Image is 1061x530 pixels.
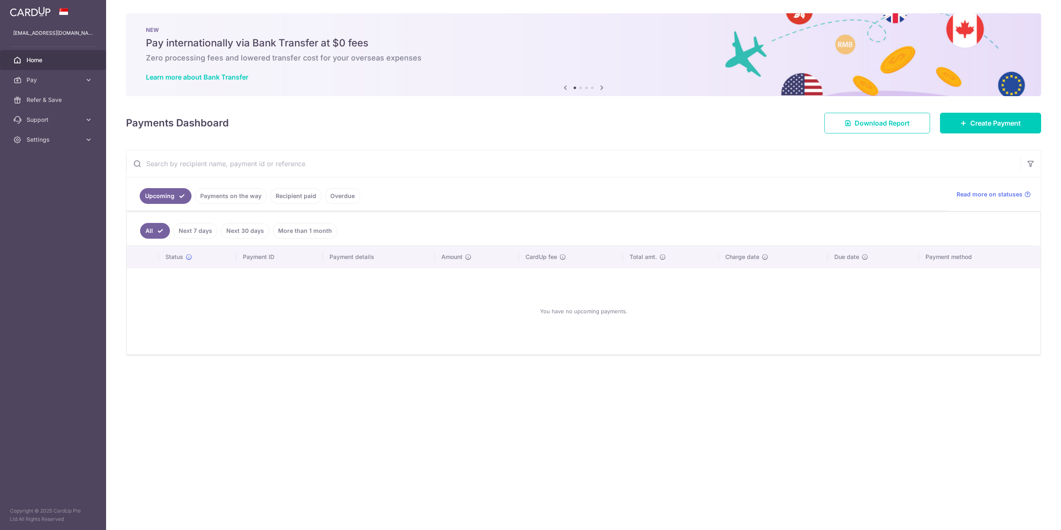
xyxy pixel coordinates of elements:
[919,246,1040,268] th: Payment method
[824,113,930,133] a: Download Report
[957,190,1022,198] span: Read more on statuses
[140,223,170,239] a: All
[126,150,1021,177] input: Search by recipient name, payment id or reference
[140,188,191,204] a: Upcoming
[165,253,183,261] span: Status
[27,76,81,84] span: Pay
[855,118,910,128] span: Download Report
[957,190,1031,198] a: Read more on statuses
[10,7,51,17] img: CardUp
[146,73,248,81] a: Learn more about Bank Transfer
[173,223,218,239] a: Next 7 days
[146,53,1021,63] h6: Zero processing fees and lowered transfer cost for your overseas expenses
[441,253,463,261] span: Amount
[137,275,1030,348] div: You have no upcoming payments.
[323,246,435,268] th: Payment details
[970,118,1021,128] span: Create Payment
[236,246,322,268] th: Payment ID
[940,113,1041,133] a: Create Payment
[273,223,337,239] a: More than 1 month
[126,116,229,131] h4: Payments Dashboard
[221,223,269,239] a: Next 30 days
[526,253,557,261] span: CardUp fee
[146,27,1021,33] p: NEW
[270,188,322,204] a: Recipient paid
[126,13,1041,96] img: Bank transfer banner
[27,136,81,144] span: Settings
[725,253,759,261] span: Charge date
[27,116,81,124] span: Support
[630,253,657,261] span: Total amt.
[13,29,93,37] p: [EMAIL_ADDRESS][DOMAIN_NAME]
[834,253,859,261] span: Due date
[325,188,360,204] a: Overdue
[27,96,81,104] span: Refer & Save
[27,56,81,64] span: Home
[195,188,267,204] a: Payments on the way
[146,36,1021,50] h5: Pay internationally via Bank Transfer at $0 fees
